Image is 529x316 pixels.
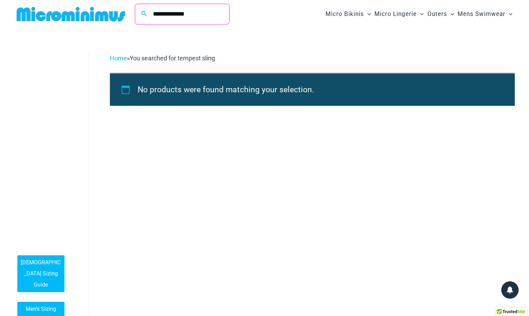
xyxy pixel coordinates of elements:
span: Mens Swimwear [458,5,505,23]
span: Micro Bikinis [326,5,364,23]
img: MM SHOP LOGO FLAT [14,6,128,22]
a: Micro LingerieMenu ToggleMenu Toggle [373,3,425,25]
a: Home [110,54,127,62]
span: Micro Lingerie [374,5,417,23]
a: Search icon link [141,10,147,18]
span: Outers [427,5,447,23]
span: Menu Toggle [364,5,371,23]
iframe: TrustedSite Certified [17,48,80,186]
a: Micro BikinisMenu ToggleMenu Toggle [324,3,373,25]
a: [DEMOGRAPHIC_DATA] Sizing Guide [17,255,64,292]
span: » [110,54,215,62]
span: You searched for tempest sling [130,54,215,62]
nav: Site Navigation [323,2,515,26]
a: OutersMenu ToggleMenu Toggle [426,3,456,25]
span: Menu Toggle [505,5,512,23]
a: Mens SwimwearMenu ToggleMenu Toggle [456,3,514,25]
div: No products were found matching your selection. [110,73,515,106]
input: Search Submit [148,4,229,24]
span: Menu Toggle [447,5,454,23]
span: Menu Toggle [417,5,424,23]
